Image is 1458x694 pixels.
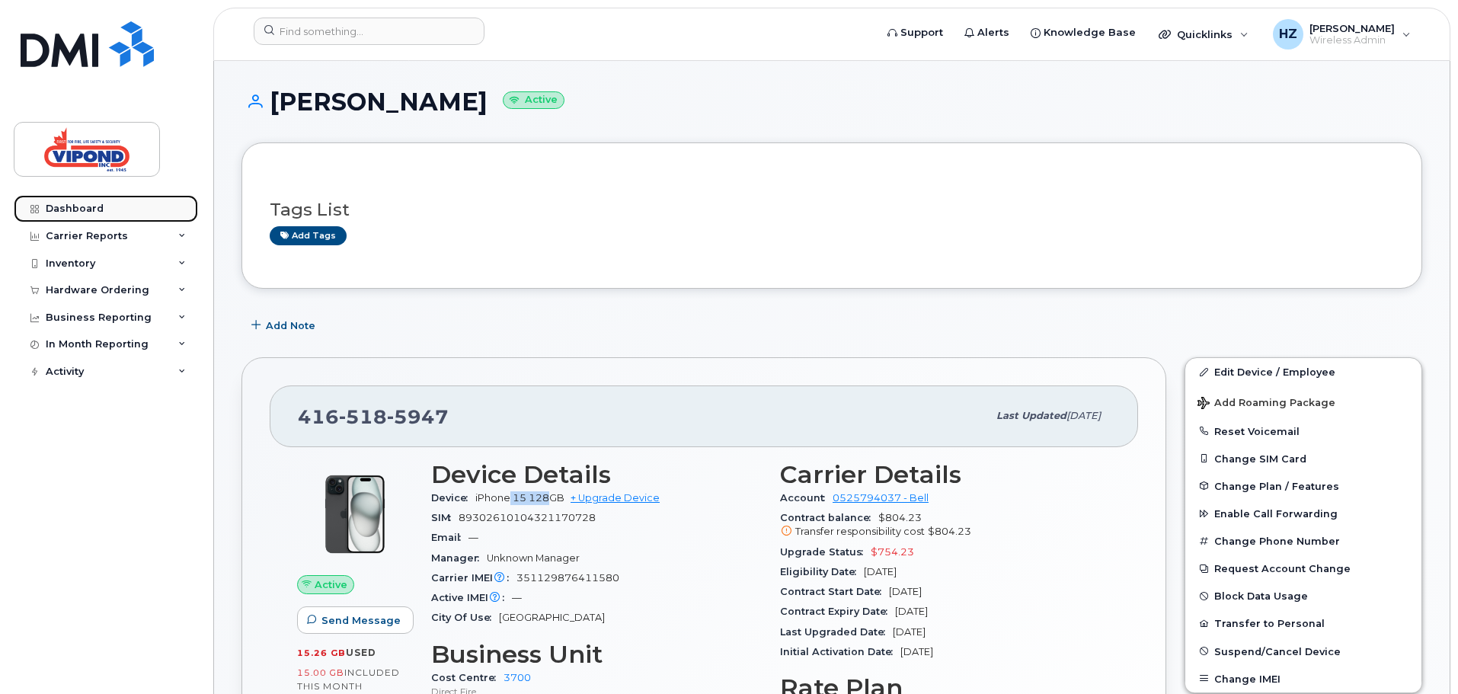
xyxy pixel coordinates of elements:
[346,647,376,658] span: used
[780,646,900,657] span: Initial Activation Date
[780,512,1111,539] span: $804.23
[475,492,564,504] span: iPhone 15 128GB
[780,461,1111,488] h3: Carrier Details
[431,512,459,523] span: SIM
[516,572,619,584] span: 351129876411580
[1214,645,1341,657] span: Suspend/Cancel Device
[339,405,387,428] span: 518
[504,672,531,683] a: 3700
[1185,555,1421,582] button: Request Account Change
[431,552,487,564] span: Manager
[431,612,499,623] span: City Of Use
[297,667,400,692] span: included this month
[431,672,504,683] span: Cost Centre
[895,606,928,617] span: [DATE]
[780,492,833,504] span: Account
[1214,508,1338,520] span: Enable Call Forwarding
[893,626,926,638] span: [DATE]
[241,88,1422,115] h1: [PERSON_NAME]
[1185,609,1421,637] button: Transfer to Personal
[889,586,922,597] span: [DATE]
[459,512,596,523] span: 89302610104321170728
[780,606,895,617] span: Contract Expiry Date
[996,410,1066,421] span: Last updated
[503,91,564,109] small: Active
[387,405,449,428] span: 5947
[1066,410,1101,421] span: [DATE]
[431,592,512,603] span: Active IMEI
[795,526,925,537] span: Transfer responsibility cost
[900,646,933,657] span: [DATE]
[1185,527,1421,555] button: Change Phone Number
[431,641,762,668] h3: Business Unit
[864,566,897,577] span: [DATE]
[315,577,347,592] span: Active
[431,572,516,584] span: Carrier IMEI
[1214,480,1339,491] span: Change Plan / Features
[780,586,889,597] span: Contract Start Date
[1185,638,1421,665] button: Suspend/Cancel Device
[512,592,522,603] span: —
[431,532,468,543] span: Email
[1185,445,1421,472] button: Change SIM Card
[571,492,660,504] a: + Upgrade Device
[1185,417,1421,445] button: Reset Voicemail
[1197,397,1335,411] span: Add Roaming Package
[499,612,605,623] span: [GEOGRAPHIC_DATA]
[928,526,971,537] span: $804.23
[321,613,401,628] span: Send Message
[1185,500,1421,527] button: Enable Call Forwarding
[780,546,871,558] span: Upgrade Status
[431,492,475,504] span: Device
[297,606,414,634] button: Send Message
[1185,665,1421,692] button: Change IMEI
[298,405,449,428] span: 416
[297,667,344,678] span: 15.00 GB
[871,546,914,558] span: $754.23
[833,492,929,504] a: 0525794037 - Bell
[1185,386,1421,417] button: Add Roaming Package
[431,461,762,488] h3: Device Details
[270,226,347,245] a: Add tags
[266,318,315,333] span: Add Note
[1185,582,1421,609] button: Block Data Usage
[297,648,346,658] span: 15.26 GB
[1185,472,1421,500] button: Change Plan / Features
[241,312,328,339] button: Add Note
[780,626,893,638] span: Last Upgraded Date
[780,566,864,577] span: Eligibility Date
[270,200,1394,219] h3: Tags List
[780,512,878,523] span: Contract balance
[309,469,401,560] img: iPhone_15_Black.png
[487,552,580,564] span: Unknown Manager
[468,532,478,543] span: —
[1185,358,1421,385] a: Edit Device / Employee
